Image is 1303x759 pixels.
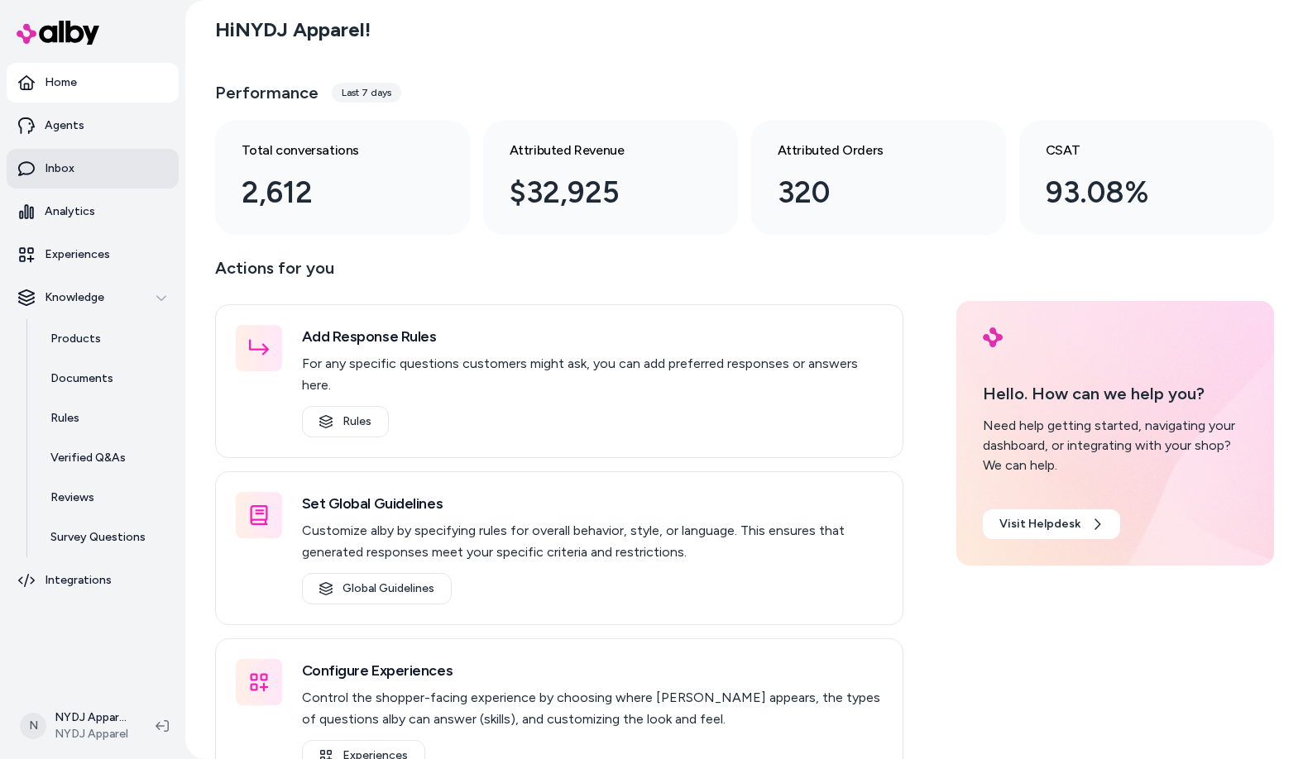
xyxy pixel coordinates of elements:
[302,659,883,682] h3: Configure Experiences
[1046,170,1221,215] div: 93.08%
[17,21,99,45] img: alby Logo
[302,406,389,437] a: Rules
[34,399,179,438] a: Rules
[45,160,74,177] p: Inbox
[45,572,112,589] p: Integrations
[983,381,1248,406] p: Hello. How can we help you?
[55,726,129,742] span: NYDJ Apparel
[50,410,79,427] p: Rules
[242,170,417,215] div: 2,612
[1019,121,1274,235] a: CSAT 93.08%
[7,149,179,189] a: Inbox
[7,278,179,317] button: Knowledge
[50,489,94,506] p: Reviews
[34,478,179,518] a: Reviews
[983,509,1120,539] a: Visit Helpdesk
[7,561,179,600] a: Integrations
[778,170,953,215] div: 320
[45,74,77,91] p: Home
[45,203,95,220] p: Analytics
[45,289,104,306] p: Knowledge
[302,492,883,515] h3: Set Global Guidelines
[7,192,179,232] a: Analytics
[34,319,179,359] a: Products
[7,235,179,274] a: Experiences
[751,121,1006,235] a: Attributed Orders 320
[510,141,685,160] h3: Attributed Revenue
[50,331,101,347] p: Products
[302,325,883,348] h3: Add Response Rules
[50,370,113,387] p: Documents
[302,573,452,604] a: Global Guidelines
[55,709,129,726] p: NYDJ Apparel Shopify
[778,141,953,160] h3: Attributed Orders
[983,416,1248,475] div: Need help getting started, navigating your dashboard, or integrating with your shop? We can help.
[50,450,126,466] p: Verified Q&As
[45,117,84,134] p: Agents
[215,17,371,42] h2: Hi NYDJ Apparel !
[1046,141,1221,160] h3: CSAT
[302,687,883,730] p: Control the shopper-facing experience by choosing where [PERSON_NAME] appears, the types of quest...
[983,327,1003,347] img: alby Logo
[215,121,470,235] a: Total conversations 2,612
[50,529,146,546] p: Survey Questions
[215,81,319,104] h3: Performance
[302,520,883,563] p: Customize alby by specifying rules for overall behavior, style, or language. This ensures that ge...
[215,255,903,294] p: Actions for you
[7,106,179,146] a: Agents
[510,170,685,215] div: $32,925
[34,359,179,399] a: Documents
[302,353,883,396] p: For any specific questions customers might ask, you can add preferred responses or answers here.
[10,699,142,752] button: NNYDJ Apparel ShopifyNYDJ Apparel
[7,63,179,103] a: Home
[34,518,179,557] a: Survey Questions
[20,713,46,739] span: N
[332,83,401,103] div: Last 7 days
[45,246,110,263] p: Experiences
[34,438,179,478] a: Verified Q&As
[483,121,738,235] a: Attributed Revenue $32,925
[242,141,417,160] h3: Total conversations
